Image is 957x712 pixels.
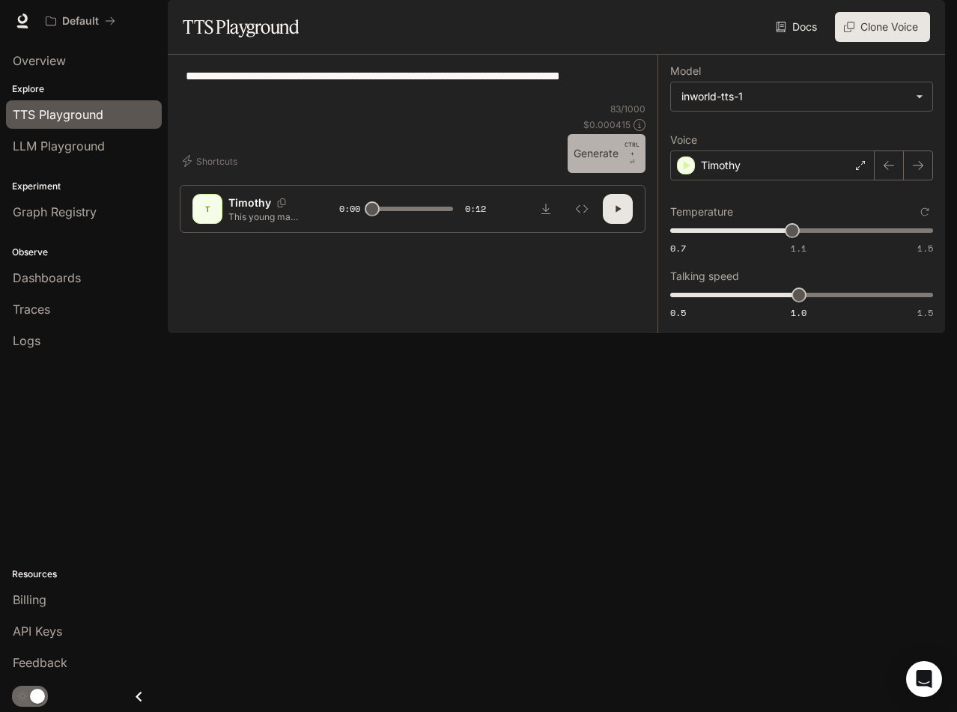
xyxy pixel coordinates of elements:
[271,198,292,207] button: Copy Voice ID
[583,118,631,131] p: $ 0.000415
[62,15,99,28] p: Default
[670,207,733,217] p: Temperature
[670,271,739,282] p: Talking speed
[906,661,942,697] div: Open Intercom Messenger
[773,12,823,42] a: Docs
[568,134,645,173] button: GenerateCTRL +⏎
[670,66,701,76] p: Model
[670,242,686,255] span: 0.7
[917,242,933,255] span: 1.5
[670,135,697,145] p: Voice
[791,306,806,319] span: 1.0
[228,210,303,223] p: This young man did not allow this to discourage him. He didn’t call his manager to complain, he d...
[917,306,933,319] span: 1.5
[339,201,360,216] span: 0:00
[195,197,219,221] div: T
[180,149,243,173] button: Shortcuts
[567,194,597,224] button: Inspect
[625,140,639,167] p: ⏎
[531,194,561,224] button: Download audio
[39,6,122,36] button: All workspaces
[610,103,645,115] p: 83 / 1000
[917,204,933,220] button: Reset to default
[228,195,271,210] p: Timothy
[701,158,741,173] p: Timothy
[465,201,486,216] span: 0:12
[670,306,686,319] span: 0.5
[671,82,932,111] div: inworld-tts-1
[625,140,639,158] p: CTRL +
[835,12,930,42] button: Clone Voice
[791,242,806,255] span: 1.1
[681,89,908,104] div: inworld-tts-1
[183,12,299,42] h1: TTS Playground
